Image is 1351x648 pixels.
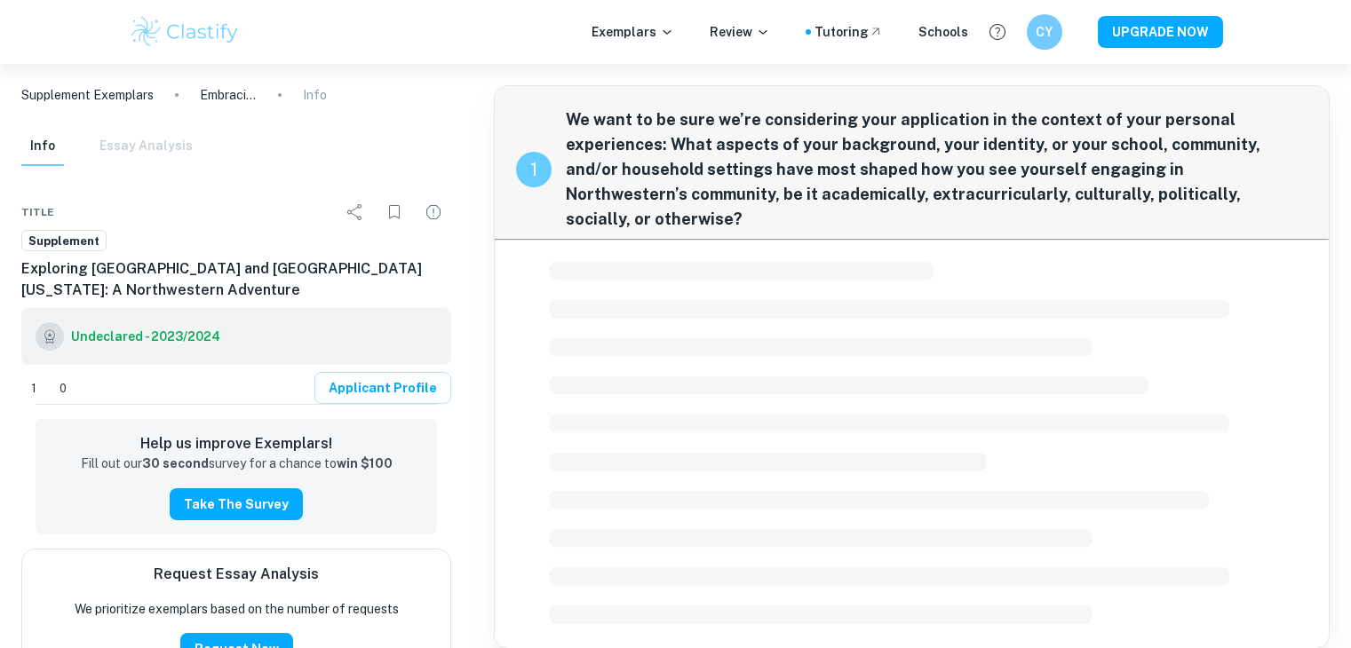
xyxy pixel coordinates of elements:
h6: Undeclared - 2023/2024 [71,327,220,346]
p: Embracing Cultural Duality: Navigating Identity and Engagement at [GEOGRAPHIC_DATA] [200,85,257,105]
p: Review [710,22,770,42]
a: Undeclared - 2023/2024 [71,322,220,351]
button: UPGRADE NOW [1098,16,1223,48]
h6: Help us improve Exemplars! [50,433,423,454]
div: recipe [516,152,552,187]
strong: 30 second [142,456,209,470]
a: Applicant Profile [314,372,451,404]
button: Info [21,127,64,166]
div: Share [338,194,373,230]
span: 0 [50,380,76,398]
h6: CY [1034,22,1054,42]
a: Tutoring [815,22,883,42]
strong: win $100 [337,456,393,470]
span: Title [21,204,54,220]
p: Exemplars [592,22,674,42]
a: Supplement Exemplars [21,85,154,105]
div: Dislike [50,374,76,402]
span: 1 [21,380,46,398]
img: Clastify logo [129,14,242,50]
a: Schools [918,22,968,42]
button: Help and Feedback [982,17,1013,47]
p: Info [303,85,327,105]
span: Supplement [22,233,106,250]
button: Take the Survey [170,488,303,520]
h6: Exploring [GEOGRAPHIC_DATA] and [GEOGRAPHIC_DATA][US_STATE]: A Northwestern Adventure [21,258,451,301]
a: Supplement [21,230,107,252]
span: We want to be sure we’re considering your application in the context of your personal experiences... [566,107,1307,232]
div: Report issue [416,194,451,230]
button: CY [1027,14,1062,50]
h6: Request Essay Analysis [154,564,319,585]
p: We prioritize exemplars based on the number of requests [75,599,399,619]
div: Like [21,374,46,402]
p: Fill out our survey for a chance to [81,454,393,474]
div: Bookmark [377,194,412,230]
